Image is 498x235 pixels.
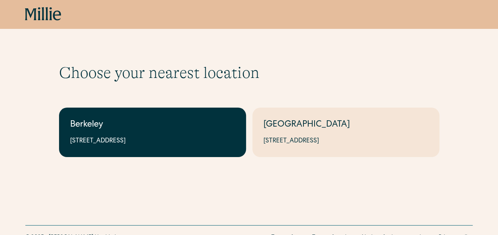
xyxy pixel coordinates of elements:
div: Berkeley [70,119,235,132]
div: [STREET_ADDRESS] [263,136,428,146]
div: [STREET_ADDRESS] [70,136,235,146]
h1: Choose your nearest location [59,63,439,82]
a: [GEOGRAPHIC_DATA][STREET_ADDRESS] [252,108,439,157]
div: [GEOGRAPHIC_DATA] [263,119,428,132]
a: Berkeley[STREET_ADDRESS] [59,108,246,157]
